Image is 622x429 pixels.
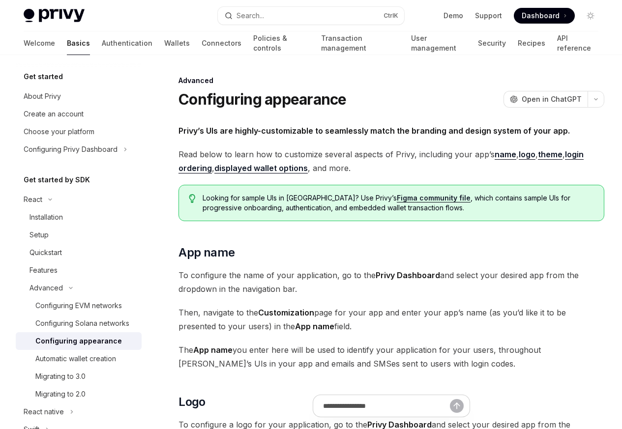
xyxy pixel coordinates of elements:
div: Migrating to 3.0 [35,371,86,382]
button: React [16,191,142,208]
div: Configuring appearance [35,335,122,347]
h5: Get started by SDK [24,174,90,186]
span: To configure the name of your application, go to the and select your desired app from the dropdow... [178,268,604,296]
button: Toggle dark mode [583,8,598,24]
a: theme [538,149,563,160]
a: Support [475,11,502,21]
a: Create an account [16,105,142,123]
span: The you enter here will be used to identify your application for your users, throughout [PERSON_N... [178,343,604,371]
button: Send message [450,399,464,413]
strong: App name [193,345,233,355]
a: Dashboard [514,8,575,24]
button: Open in ChatGPT [504,91,588,108]
div: About Privy [24,90,61,102]
a: Features [16,261,142,279]
a: Figma community file [397,194,471,202]
button: Advanced [16,279,142,297]
button: Configuring Privy Dashboard [16,141,142,158]
div: React native [24,406,64,418]
div: Quickstart [30,247,62,258]
a: logo [519,149,535,160]
a: Policies & controls [253,31,309,55]
strong: App name [295,321,334,331]
span: Looking for sample UIs in [GEOGRAPHIC_DATA]? Use Privy’s , which contains sample UIs for progress... [203,193,594,213]
div: Migrating to 2.0 [35,388,86,400]
button: Search...CtrlK [218,7,404,25]
div: Search... [237,10,264,22]
svg: Tip [189,194,196,203]
a: Configuring Solana networks [16,315,142,332]
strong: Customization [258,308,314,317]
div: Automatic wallet creation [35,353,116,365]
a: Transaction management [321,31,399,55]
span: Then, navigate to the page for your app and enter your app’s name (as you’d like it to be present... [178,306,604,333]
div: React [24,194,42,205]
a: Choose your platform [16,123,142,141]
span: Dashboard [522,11,560,21]
a: Setup [16,226,142,244]
span: Open in ChatGPT [522,94,582,104]
a: Configuring appearance [16,332,142,350]
span: Read below to learn how to customize several aspects of Privy, including your app’s , , , , , and... [178,147,604,175]
a: User management [411,31,467,55]
a: Authentication [102,31,152,55]
div: Setup [30,229,49,241]
div: Features [30,264,58,276]
a: Configuring EVM networks [16,297,142,315]
a: name [495,149,516,160]
div: Advanced [178,76,604,86]
h1: Configuring appearance [178,90,347,108]
input: Ask a question... [323,395,450,417]
a: Migrating to 2.0 [16,385,142,403]
span: App name [178,245,235,260]
div: Configuring EVM networks [35,300,122,312]
a: Recipes [518,31,545,55]
strong: Privy Dashboard [376,270,440,280]
a: Security [478,31,506,55]
a: Installation [16,208,142,226]
a: API reference [557,31,598,55]
strong: Privy’s UIs are highly-customizable to seamlessly match the branding and design system of your app. [178,126,570,136]
div: Advanced [30,282,63,294]
div: Installation [30,211,63,223]
a: Connectors [202,31,241,55]
div: Configuring Solana networks [35,317,129,329]
a: Migrating to 3.0 [16,368,142,385]
a: Demo [444,11,463,21]
a: Welcome [24,31,55,55]
a: Wallets [164,31,190,55]
a: Basics [67,31,90,55]
h5: Get started [24,71,63,83]
div: Choose your platform [24,126,94,138]
button: React native [16,403,142,421]
div: Create an account [24,108,84,120]
span: Ctrl K [384,12,398,20]
a: Quickstart [16,244,142,261]
a: Automatic wallet creation [16,350,142,368]
img: light logo [24,9,85,23]
a: displayed wallet options [214,163,308,173]
div: Configuring Privy Dashboard [24,143,118,155]
a: About Privy [16,87,142,105]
